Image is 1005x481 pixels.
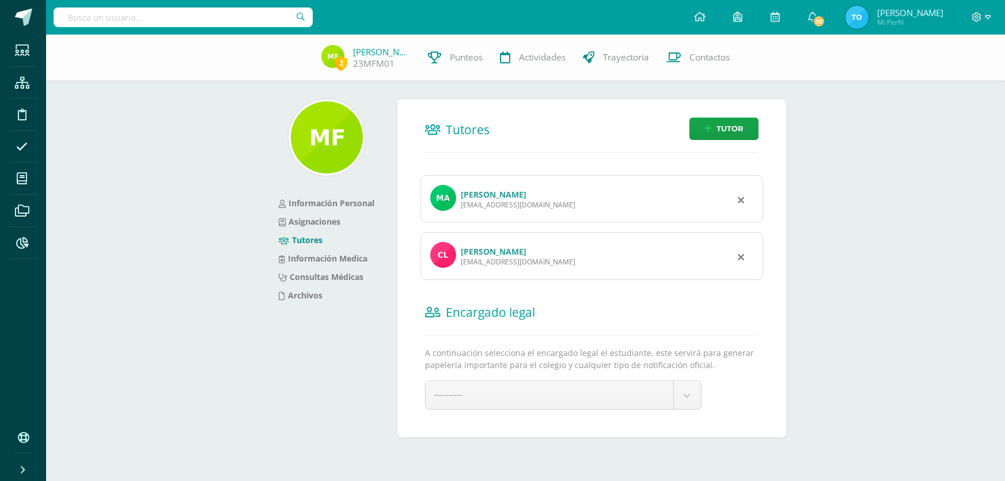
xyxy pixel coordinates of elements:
[491,35,574,81] a: Actividades
[430,185,456,211] img: profile image
[574,35,658,81] a: Trayectoria
[461,189,526,200] a: [PERSON_NAME]
[738,192,744,206] div: Remover
[877,17,943,27] span: Mi Perfil
[279,271,363,282] a: Consultas Médicas
[813,15,825,28] span: 10
[279,216,340,227] a: Asignaciones
[461,200,575,210] div: [EMAIL_ADDRESS][DOMAIN_NAME]
[419,35,491,81] a: Punteos
[738,249,744,263] div: Remover
[426,381,701,409] a: ----------
[430,242,456,268] img: profile image
[446,122,490,138] span: Tutores
[279,290,323,301] a: Archivos
[425,347,759,371] p: A continuación selecciona el encargado legal el estudiante, este servirá para generar papelería i...
[54,7,313,27] input: Busca un usuario...
[461,257,575,267] div: [EMAIL_ADDRESS][DOMAIN_NAME]
[279,198,374,209] a: Información Personal
[291,101,363,173] img: e300c3fa91ccef1b5993b2f0556b49ec.png
[689,51,730,63] span: Contactos
[519,51,566,63] span: Actividades
[279,234,323,245] a: Tutores
[446,304,535,320] span: Encargado legal
[335,56,347,70] span: 2
[353,46,411,58] a: [PERSON_NAME]
[279,253,367,264] a: Información Medica
[603,51,649,63] span: Trayectoria
[434,389,463,400] span: ----------
[658,35,738,81] a: Contactos
[877,7,943,18] span: [PERSON_NAME]
[321,45,344,68] img: 9a191c26e37b4fcf744a0cb5c9f78801.png
[845,6,869,29] img: 76a3483454ffa6e9dcaa95aff092e504.png
[353,58,395,70] a: 23MFM01
[461,246,526,257] a: [PERSON_NAME]
[450,51,483,63] span: Punteos
[716,118,744,139] span: Tutor
[689,118,759,140] a: Tutor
